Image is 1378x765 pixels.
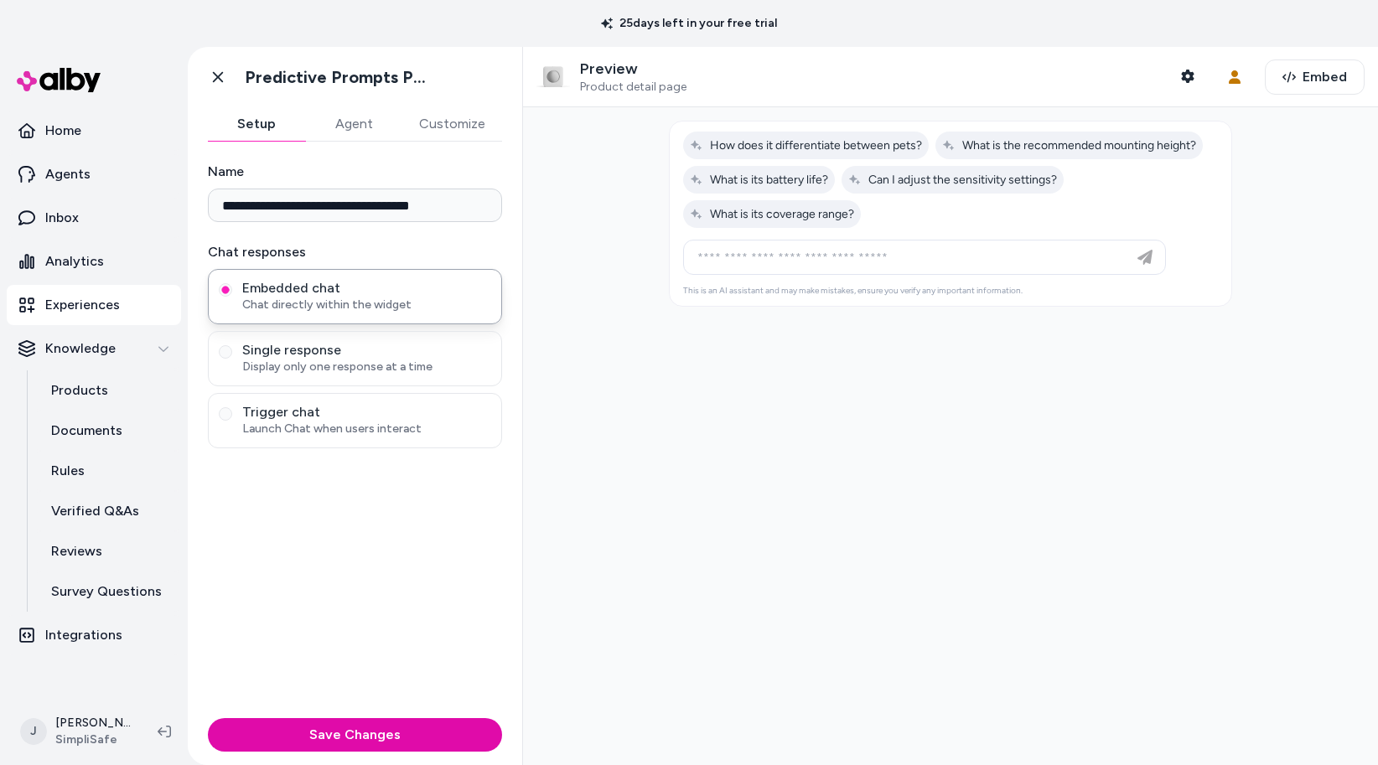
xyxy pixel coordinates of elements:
[7,285,181,325] a: Experiences
[45,121,81,141] p: Home
[208,107,305,141] button: Setup
[208,242,502,262] label: Chat responses
[45,208,79,228] p: Inbox
[7,198,181,238] a: Inbox
[7,111,181,151] a: Home
[242,342,491,359] span: Single response
[34,451,181,491] a: Rules
[51,421,122,441] p: Documents
[242,297,491,313] span: Chat directly within the widget
[219,345,232,359] button: Single responseDisplay only one response at a time
[591,15,787,32] p: 25 days left in your free trial
[34,370,181,411] a: Products
[45,295,120,315] p: Experiences
[51,501,139,521] p: Verified Q&As
[45,625,122,645] p: Integrations
[580,59,686,79] p: Preview
[55,715,131,731] p: [PERSON_NAME]
[45,339,116,359] p: Knowledge
[242,359,491,375] span: Display only one response at a time
[580,80,686,95] span: Product detail page
[1265,59,1365,95] button: Embed
[34,531,181,571] a: Reviews
[51,582,162,602] p: Survey Questions
[208,162,502,182] label: Name
[7,615,181,655] a: Integrations
[1303,67,1347,87] span: Embed
[7,241,181,282] a: Analytics
[245,67,433,88] h1: Predictive Prompts PDP
[402,107,502,141] button: Customize
[45,251,104,271] p: Analytics
[20,718,47,745] span: J
[34,491,181,531] a: Verified Q&As
[7,154,181,194] a: Agents
[242,280,491,297] span: Embedded chat
[208,718,502,752] button: Save Changes
[219,407,232,421] button: Trigger chatLaunch Chat when users interact
[51,380,108,401] p: Products
[219,283,232,297] button: Embedded chatChat directly within the widget
[45,164,91,184] p: Agents
[242,421,491,437] span: Launch Chat when users interact
[242,404,491,421] span: Trigger chat
[55,731,131,748] span: SimpliSafe
[536,60,570,94] img: Motion Sensor Gen 2
[305,107,402,141] button: Agent
[10,705,144,758] button: J[PERSON_NAME]SimpliSafe
[51,541,102,561] p: Reviews
[34,411,181,451] a: Documents
[17,68,101,92] img: alby Logo
[34,571,181,612] a: Survey Questions
[7,328,181,369] button: Knowledge
[51,461,85,481] p: Rules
